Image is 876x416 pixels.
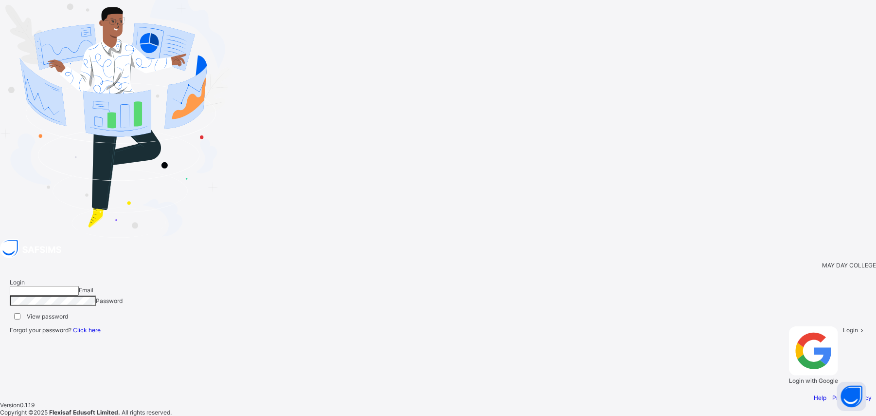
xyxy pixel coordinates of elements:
span: Login [10,279,25,286]
img: google.396cfc9801f0270233282035f929180a.svg [789,326,838,376]
span: MAY DAY COLLEGE [822,262,876,269]
button: Open asap [837,382,866,411]
span: Login with Google [789,377,838,384]
span: Password [96,297,123,304]
span: Forgot your password? [10,326,101,334]
span: Email [79,286,93,294]
a: Click here [73,326,101,334]
span: Login [843,326,858,334]
strong: Flexisaf Edusoft Limited. [49,409,120,416]
a: Help [814,394,826,401]
a: Privacy Policy [832,394,872,401]
label: View password [27,313,68,320]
